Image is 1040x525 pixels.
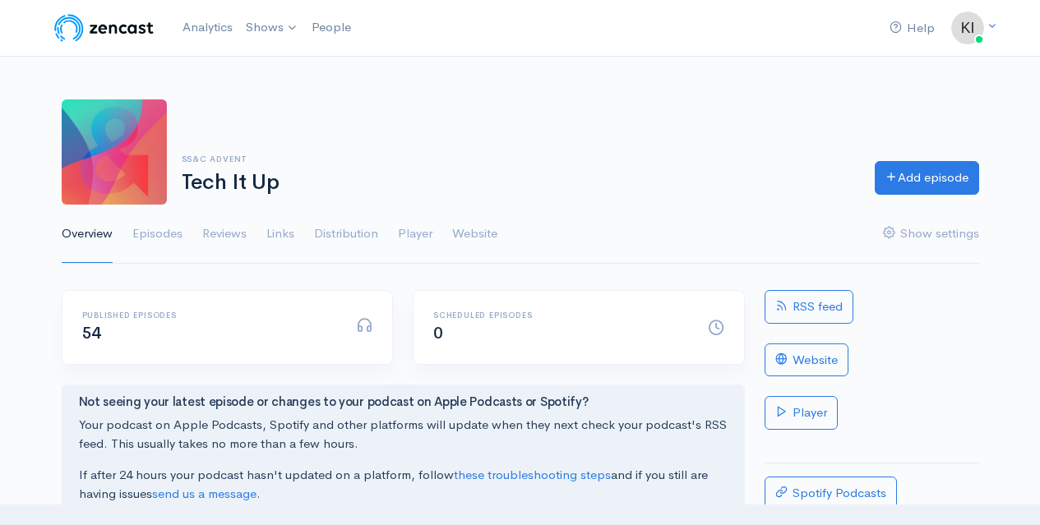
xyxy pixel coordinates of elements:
a: send us a message [152,486,257,501]
a: Links [266,205,294,264]
a: Player [765,396,838,430]
span: 54 [82,323,101,343]
p: Your podcast on Apple Podcasts, Spotify and other platforms will update when they next check your... [79,416,728,453]
a: Website [765,343,848,377]
a: Overview [62,205,113,264]
a: People [305,10,358,45]
a: these troubleshooting steps [454,467,611,482]
span: 0 [433,323,443,343]
a: Distribution [314,205,378,264]
a: RSS feed [765,290,853,324]
a: Shows [239,10,305,46]
a: Analytics [176,10,239,45]
a: Website [452,205,497,264]
img: ... [951,12,984,44]
a: Add episode [875,161,979,195]
a: Episodes [132,205,183,264]
a: Player [398,205,432,264]
img: ZenCast Logo [52,12,156,44]
a: Reviews [202,205,247,264]
h6: Published episodes [82,311,337,320]
h4: Not seeing your latest episode or changes to your podcast on Apple Podcasts or Spotify? [79,395,728,409]
a: Help [883,11,941,46]
a: Spotify Podcasts [765,477,897,510]
p: If after 24 hours your podcast hasn't updated on a platform, follow and if you still are having i... [79,466,728,503]
h6: SS&C Advent [182,154,855,163]
h6: Scheduled episodes [433,311,688,320]
h1: Tech It Up [182,171,855,195]
a: Show settings [883,205,979,264]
